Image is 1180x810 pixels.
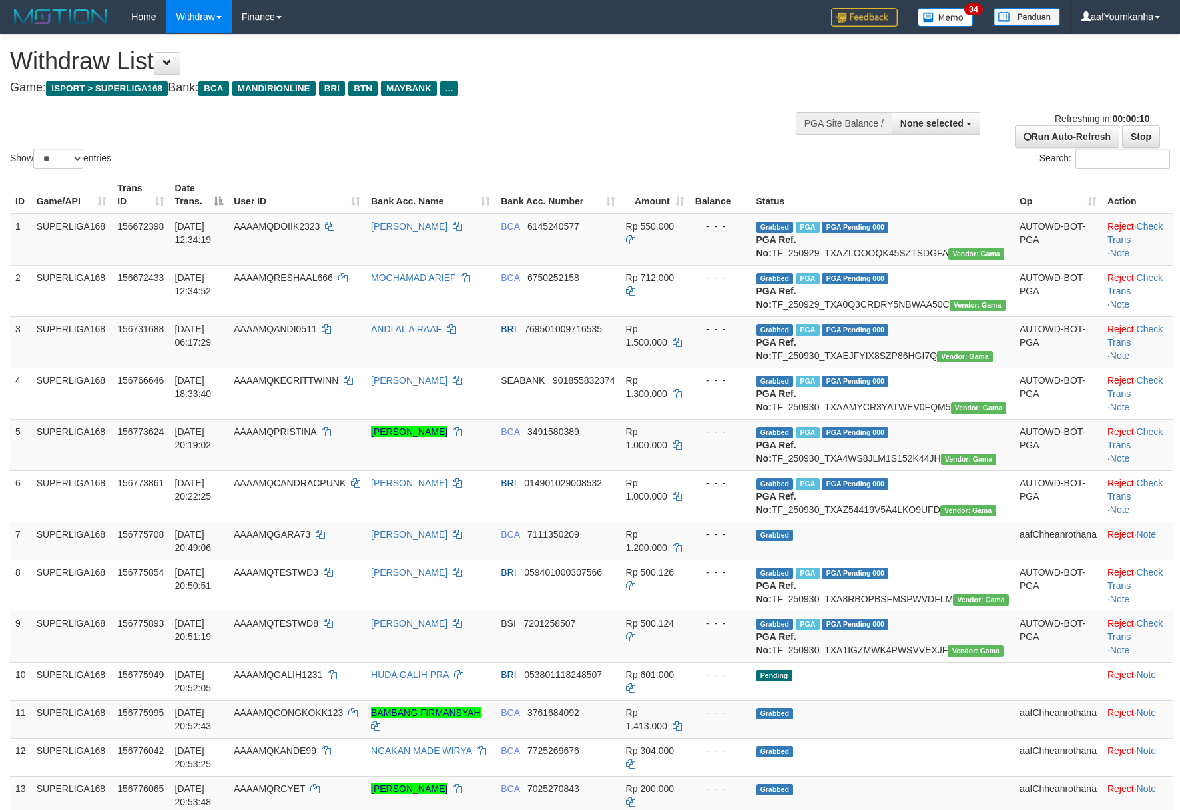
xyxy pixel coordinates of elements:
[695,782,746,795] div: - - -
[117,324,164,334] span: 156731688
[1110,402,1130,412] a: Note
[756,337,796,361] b: PGA Ref. No:
[440,81,458,96] span: ...
[175,478,212,502] span: [DATE] 20:22:25
[1110,504,1130,515] a: Note
[1137,669,1157,680] a: Note
[501,426,519,437] span: BCA
[756,324,794,336] span: Grabbed
[1014,176,1102,214] th: Op: activate to sort column ascending
[626,529,667,553] span: Rp 1.200.000
[796,568,819,579] span: Marked by aafmaleo
[524,618,576,629] span: Copy 7201258507 to clipboard
[1110,645,1130,655] a: Note
[234,221,320,232] span: AAAAMQDOIIK2323
[1122,125,1160,148] a: Stop
[1107,567,1134,578] a: Reject
[234,745,316,756] span: AAAAMQKANDE99
[796,273,819,284] span: Marked by aafsoycanthlai
[501,324,516,334] span: BRI
[695,566,746,579] div: - - -
[117,783,164,794] span: 156776065
[695,374,746,387] div: - - -
[117,221,164,232] span: 156672398
[117,618,164,629] span: 156775893
[1014,419,1102,470] td: AUTOWD-BOT-PGA
[1107,324,1134,334] a: Reject
[756,478,794,490] span: Grabbed
[371,783,447,794] a: [PERSON_NAME]
[1039,149,1170,169] label: Search:
[1102,611,1173,662] td: · ·
[695,706,746,719] div: - - -
[170,176,229,214] th: Date Trans.: activate to sort column descending
[626,324,667,348] span: Rp 1.500.000
[10,522,31,560] td: 7
[1102,700,1173,738] td: ·
[964,3,982,15] span: 34
[756,440,796,464] b: PGA Ref. No:
[892,112,980,135] button: None selected
[1102,560,1173,611] td: · ·
[501,707,519,718] span: BCA
[756,784,794,795] span: Grabbed
[626,707,667,731] span: Rp 1.413.000
[31,265,113,316] td: SUPERLIGA168
[1107,618,1134,629] a: Reject
[626,272,674,283] span: Rp 712.000
[234,783,305,794] span: AAAAMQRCYET
[626,426,667,450] span: Rp 1.000.000
[1110,350,1130,361] a: Note
[501,567,516,578] span: BRI
[695,744,746,757] div: - - -
[527,745,579,756] span: Copy 7725269676 to clipboard
[751,214,1014,266] td: TF_250929_TXAZLOOOQK45SZTSDGFA
[371,669,449,680] a: HUDA GALIH PRA
[234,618,318,629] span: AAAAMQTESTWD8
[234,567,318,578] span: AAAAMQTESTWD3
[756,746,794,757] span: Grabbed
[756,568,794,579] span: Grabbed
[1014,265,1102,316] td: AUTOWD-BOT-PGA
[31,662,113,700] td: SUPERLIGA168
[937,351,993,362] span: Vendor URL: https://trx31.1velocity.biz
[1014,611,1102,662] td: AUTOWD-BOT-PGA
[117,707,164,718] span: 156775995
[10,214,31,266] td: 1
[626,221,674,232] span: Rp 550.000
[175,375,212,399] span: [DATE] 18:33:40
[232,81,316,96] span: MANDIRIONLINE
[796,376,819,387] span: Marked by aafheankoy
[348,81,378,96] span: BTN
[756,273,794,284] span: Grabbed
[1110,453,1130,464] a: Note
[796,112,892,135] div: PGA Site Balance /
[1107,221,1163,245] a: Check Trans
[117,478,164,488] span: 156773861
[695,425,746,438] div: - - -
[1014,214,1102,266] td: AUTOWD-BOT-PGA
[626,375,667,399] span: Rp 1.300.000
[175,669,212,693] span: [DATE] 20:52:05
[621,176,690,214] th: Amount: activate to sort column ascending
[950,300,1006,311] span: Vendor URL: https://trx31.1velocity.biz
[371,707,481,718] a: BAMBANG FIRMANSYAH
[234,272,333,283] span: AAAAMQRESHAAL666
[501,783,519,794] span: BCA
[1107,272,1163,296] a: Check Trans
[1137,745,1157,756] a: Note
[175,618,212,642] span: [DATE] 20:51:19
[756,708,794,719] span: Grabbed
[626,618,674,629] span: Rp 500.124
[626,478,667,502] span: Rp 1.000.000
[31,700,113,738] td: SUPERLIGA168
[175,221,212,245] span: [DATE] 12:34:19
[371,745,471,756] a: NGAKAN MADE WIRYA
[117,745,164,756] span: 156776042
[756,376,794,387] span: Grabbed
[10,368,31,419] td: 4
[1112,113,1149,124] strong: 00:00:10
[501,375,545,386] span: SEABANK
[751,316,1014,368] td: TF_250930_TXAEJFYIX8SZP86HGI7Q
[31,470,113,522] td: SUPERLIGA168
